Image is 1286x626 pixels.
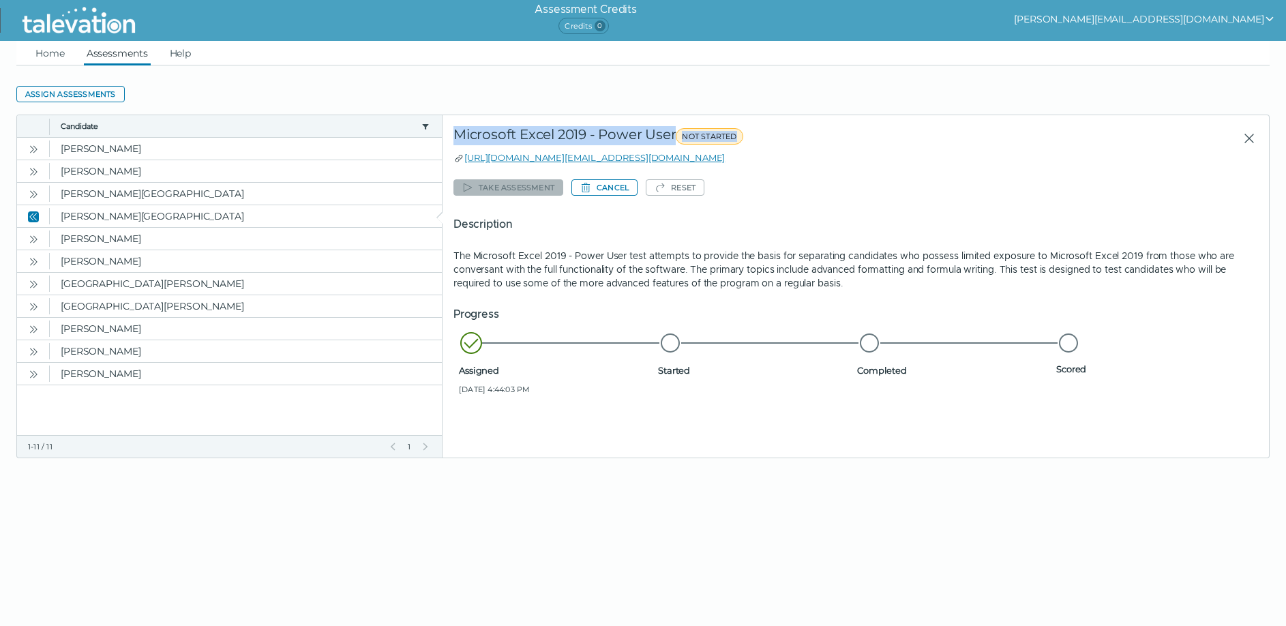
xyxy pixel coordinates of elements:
h6: Assessment Credits [535,1,636,18]
cds-icon: Open [28,144,39,155]
p: The Microsoft Excel 2019 - Power User test attempts to provide the basis for separating candidate... [453,249,1258,290]
cds-icon: Close [28,211,39,222]
cds-icon: Open [28,166,39,177]
h5: Progress [453,306,1258,323]
span: NOT STARTED [676,128,743,145]
h5: Description [453,216,1258,233]
button: show user actions [1014,11,1275,27]
img: Talevation_Logo_Transparent_white.png [16,3,141,38]
button: Close [1232,126,1258,151]
button: Open [25,163,42,179]
cds-icon: Open [28,279,39,290]
button: Open [25,321,42,337]
div: 1-11 / 11 [28,441,379,452]
button: Assign assessments [16,86,125,102]
button: Open [25,140,42,157]
cds-icon: Open [28,346,39,357]
button: Close [25,208,42,224]
button: Cancel [571,179,638,196]
clr-dg-cell: [PERSON_NAME][GEOGRAPHIC_DATA] [50,183,442,205]
div: Microsoft Excel 2019 - Power User [453,126,990,151]
span: 1 [406,441,412,452]
span: Credits [558,18,608,34]
button: Reset [646,179,704,196]
span: Scored [1056,363,1250,374]
clr-dg-cell: [PERSON_NAME] [50,138,442,160]
button: Open [25,230,42,247]
span: Assigned [459,365,653,376]
clr-dg-cell: [GEOGRAPHIC_DATA][PERSON_NAME] [50,273,442,295]
cds-icon: Open [28,324,39,335]
button: candidate filter [420,121,431,132]
button: Open [25,366,42,382]
button: Candidate [61,121,416,132]
button: Previous Page [387,441,398,452]
button: Open [25,298,42,314]
clr-dg-cell: [PERSON_NAME] [50,160,442,182]
button: Open [25,253,42,269]
a: Assessments [84,41,151,65]
span: Completed [857,365,1051,376]
cds-icon: Open [28,369,39,380]
button: Open [25,275,42,292]
clr-dg-cell: [GEOGRAPHIC_DATA][PERSON_NAME] [50,295,442,317]
cds-icon: Open [28,234,39,245]
cds-icon: Open [28,256,39,267]
a: [URL][DOMAIN_NAME][EMAIL_ADDRESS][DOMAIN_NAME] [464,152,725,163]
clr-dg-cell: [PERSON_NAME][GEOGRAPHIC_DATA] [50,205,442,227]
clr-dg-cell: [PERSON_NAME] [50,363,442,385]
span: 0 [595,20,605,31]
clr-dg-cell: [PERSON_NAME] [50,228,442,250]
a: Help [167,41,194,65]
span: Started [658,365,852,376]
span: [DATE] 4:44:03 PM [459,384,653,395]
button: Take assessment [453,179,563,196]
button: Next Page [420,441,431,452]
a: Home [33,41,68,65]
button: Open [25,343,42,359]
cds-icon: Open [28,189,39,200]
clr-dg-cell: [PERSON_NAME] [50,250,442,272]
button: Open [25,185,42,202]
cds-icon: Open [28,301,39,312]
clr-dg-cell: [PERSON_NAME] [50,318,442,340]
clr-dg-cell: [PERSON_NAME] [50,340,442,362]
